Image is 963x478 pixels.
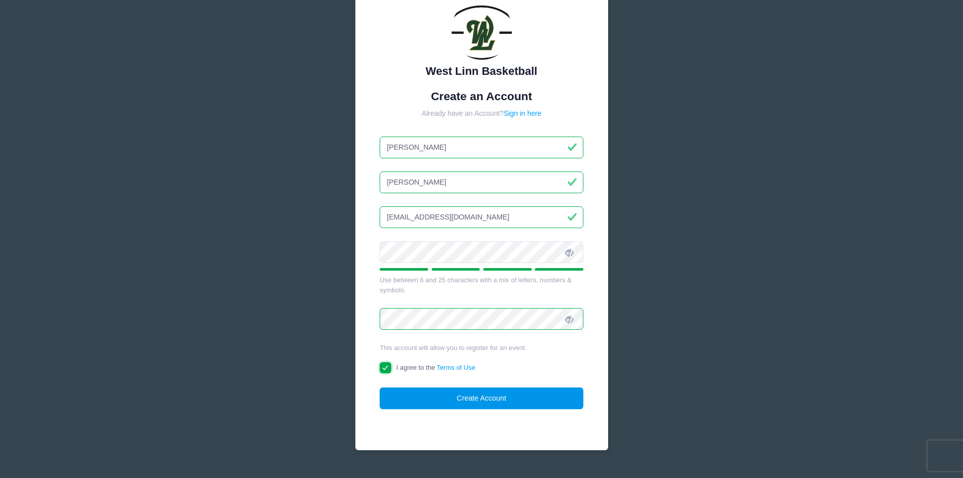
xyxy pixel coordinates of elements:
[380,275,583,295] div: Use between 6 and 25 characters with a mix of letters, numbers & symbols.
[380,90,583,103] h1: Create an Account
[380,387,583,409] button: Create Account
[380,137,583,158] input: First Name
[380,362,391,374] input: I agree to theTerms of Use
[380,171,583,193] input: Last Name
[380,63,583,79] div: West Linn Basketball
[380,206,583,228] input: Email
[396,364,475,371] span: I agree to the
[380,343,583,353] div: This account will allow you to register for an event.
[380,108,583,119] div: Already have an Account?
[503,109,541,117] a: Sign in here
[437,364,476,371] a: Terms of Use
